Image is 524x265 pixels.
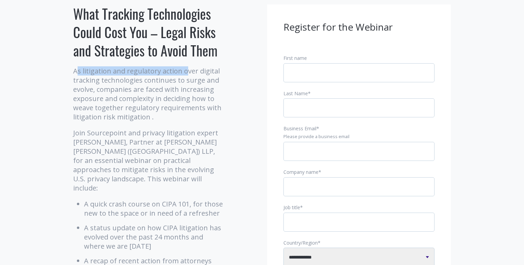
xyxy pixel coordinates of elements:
span: Job title [283,204,300,211]
h1: What Tracking Technologies Could Cost You – Legal Risks and Strategies to Avoid Them [73,4,225,60]
span: Country/Region [283,239,318,246]
p: As litigation and regulatory action over digital tracking technologies continues to surge and evo... [73,66,225,121]
legend: Please provide a business email [283,134,435,140]
span: Last Name [283,90,308,97]
li: A quick crash course on CIPA 101, for those new to the space or in need of a refresher [84,199,225,218]
p: Join Sourcepoint and privacy litigation expert [PERSON_NAME], Partner at [PERSON_NAME] [PERSON_NA... [73,128,225,193]
span: Company name [283,169,318,175]
span: Business Email [283,125,316,132]
span: First name [283,55,307,61]
h3: Register for the Webinar [283,21,435,34]
li: A status update on how CIPA litigation has evolved over the past 24 months and where we are [DATE] [84,223,225,251]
